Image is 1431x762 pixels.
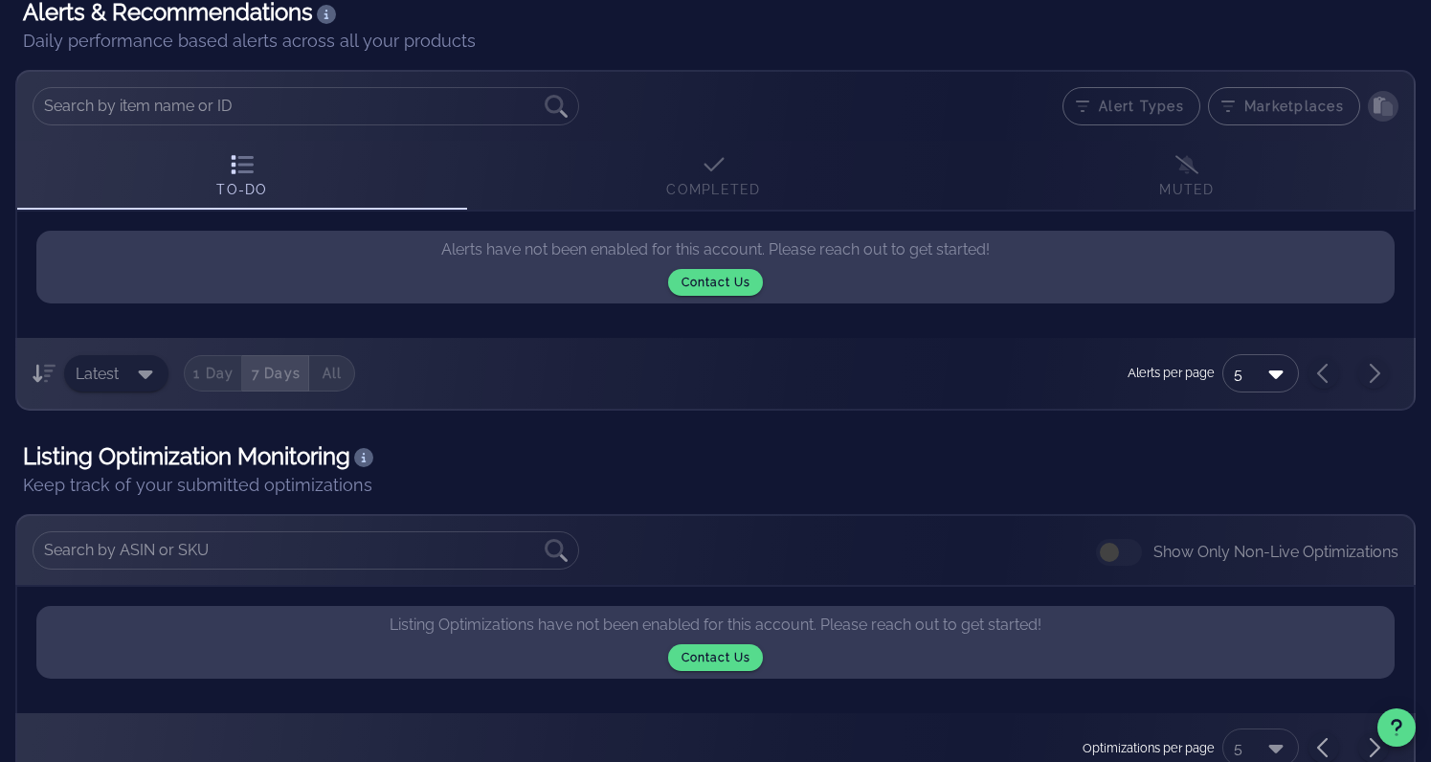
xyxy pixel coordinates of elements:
[668,644,763,671] button: contact us
[1222,354,1299,392] div: 5
[36,606,1395,679] p: Listing Optimizations have not been enabled for this account. Please reach out to get started!
[1234,366,1242,383] div: 5
[681,651,751,664] span: contact us
[1083,739,1215,757] small: Optimizations per page
[1377,708,1416,747] button: Support
[17,141,467,210] a: To-Do
[1299,353,1398,393] nav: Pagination Navigation
[1128,364,1215,382] small: Alerts per page
[36,231,1395,303] p: Alerts have not been enabled for this account. Please reach out to get started!
[23,441,1408,472] h1: Listing Optimization Monitoring
[44,91,541,122] input: Search by item name or ID
[23,28,1408,55] div: Daily performance based alerts across all your products
[668,269,763,296] button: contact us
[44,535,541,566] input: Search by ASIN or SKU
[23,472,1408,499] div: Keep track of your submitted optimizations
[681,276,751,289] span: contact us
